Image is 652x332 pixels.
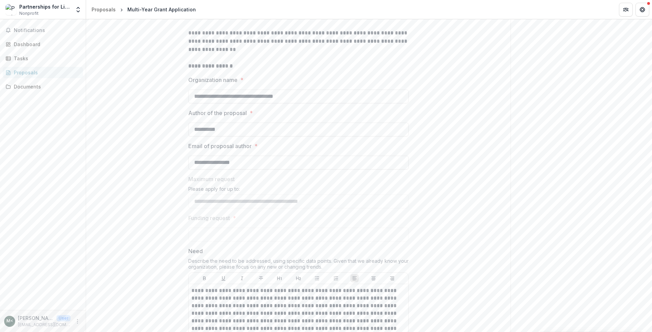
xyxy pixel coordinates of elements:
button: Align Left [350,274,359,282]
p: Email of proposal author [188,142,252,150]
div: Proposals [14,69,77,76]
a: Tasks [3,53,83,64]
div: Partnerships for Literacy and Learning [19,3,71,10]
button: More [73,317,82,325]
p: Author of the proposal [188,109,247,117]
button: Ordered List [332,274,340,282]
a: Dashboard [3,39,83,50]
p: [EMAIL_ADDRESS][DOMAIN_NAME] [18,322,71,328]
button: Bullet List [313,274,321,282]
button: Heading 2 [294,274,303,282]
p: Funding request [188,214,230,222]
div: Mary Grace <mkgrace@pllvt.org> [7,319,13,323]
p: Organization name [188,76,238,84]
div: Proposals [92,6,116,13]
nav: breadcrumb [89,4,199,14]
button: Notifications [3,25,83,36]
span: Nonprofit [19,10,39,17]
div: Please apply for up to: [188,186,409,195]
button: Align Center [369,274,378,282]
a: Documents [3,81,83,92]
p: Need [188,247,203,255]
div: Describe the need to be addressed, using specific data points. Given that we already know your or... [188,258,409,272]
div: Dashboard [14,41,77,48]
button: Underline [219,274,228,282]
button: Bold [200,274,209,282]
button: Open entity switcher [73,3,83,17]
div: Multi-Year Grant Application [127,6,196,13]
button: Heading 1 [275,274,284,282]
p: Maximum request [188,175,235,183]
button: Italicize [238,274,246,282]
a: Proposals [89,4,118,14]
div: Documents [14,83,77,90]
p: [PERSON_NAME] <[EMAIL_ADDRESS][DOMAIN_NAME]> [18,314,54,322]
button: Align Right [388,274,396,282]
button: Strike [257,274,265,282]
a: Proposals [3,67,83,78]
p: User [56,315,71,321]
img: Partnerships for Literacy and Learning [6,4,17,15]
button: Get Help [635,3,649,17]
div: Tasks [14,55,77,62]
button: Partners [619,3,633,17]
span: Notifications [14,28,80,33]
